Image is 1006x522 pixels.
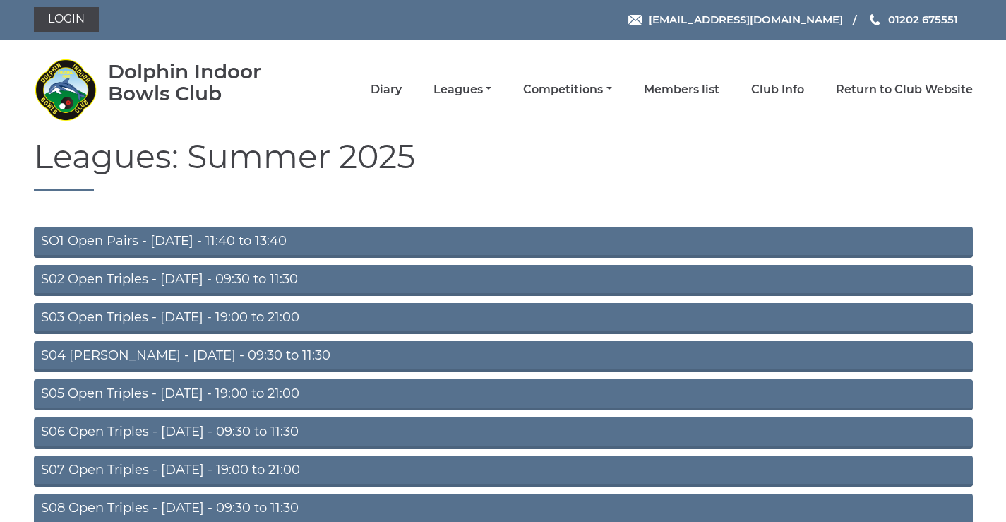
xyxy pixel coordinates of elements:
[523,82,611,97] a: Competitions
[628,15,642,25] img: Email
[649,13,843,26] span: [EMAIL_ADDRESS][DOMAIN_NAME]
[34,58,97,121] img: Dolphin Indoor Bowls Club
[870,14,880,25] img: Phone us
[433,82,491,97] a: Leagues
[108,61,302,105] div: Dolphin Indoor Bowls Club
[34,227,973,258] a: SO1 Open Pairs - [DATE] - 11:40 to 13:40
[751,82,804,97] a: Club Info
[34,417,973,449] a: S06 Open Triples - [DATE] - 09:30 to 11:30
[644,82,719,97] a: Members list
[34,139,973,191] h1: Leagues: Summer 2025
[34,341,973,372] a: S04 [PERSON_NAME] - [DATE] - 09:30 to 11:30
[628,11,843,28] a: Email [EMAIL_ADDRESS][DOMAIN_NAME]
[34,265,973,296] a: S02 Open Triples - [DATE] - 09:30 to 11:30
[34,456,973,487] a: S07 Open Triples - [DATE] - 19:00 to 21:00
[371,82,402,97] a: Diary
[34,7,99,32] a: Login
[836,82,973,97] a: Return to Club Website
[888,13,958,26] span: 01202 675551
[868,11,958,28] a: Phone us 01202 675551
[34,303,973,334] a: S03 Open Triples - [DATE] - 19:00 to 21:00
[34,379,973,410] a: S05 Open Triples - [DATE] - 19:00 to 21:00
